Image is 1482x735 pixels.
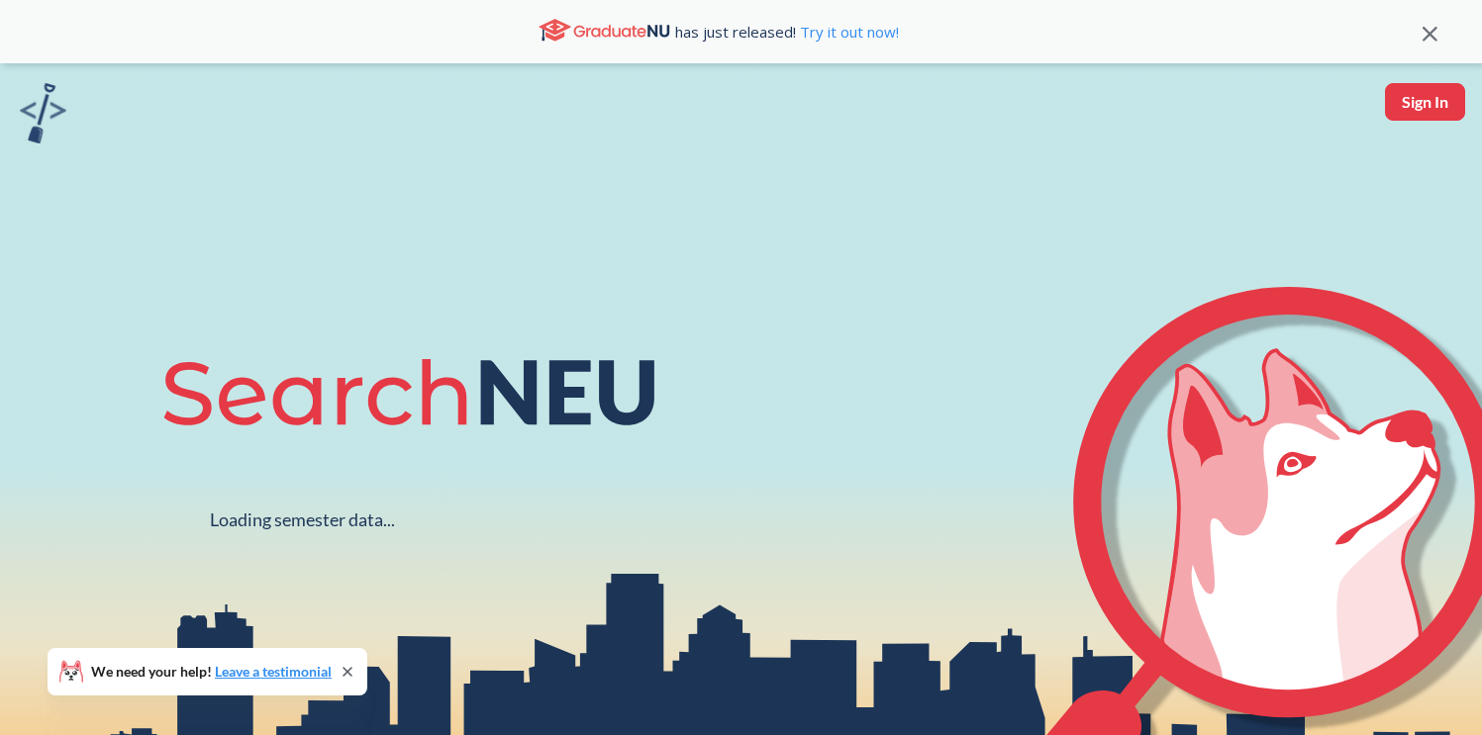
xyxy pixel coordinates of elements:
div: Loading semester data... [210,508,395,531]
a: Try it out now! [796,22,899,42]
a: Leave a testimonial [215,663,332,680]
button: Sign In [1385,83,1465,121]
span: We need your help! [91,665,332,679]
img: sandbox logo [20,83,66,143]
span: has just released! [675,21,899,43]
a: sandbox logo [20,83,66,149]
